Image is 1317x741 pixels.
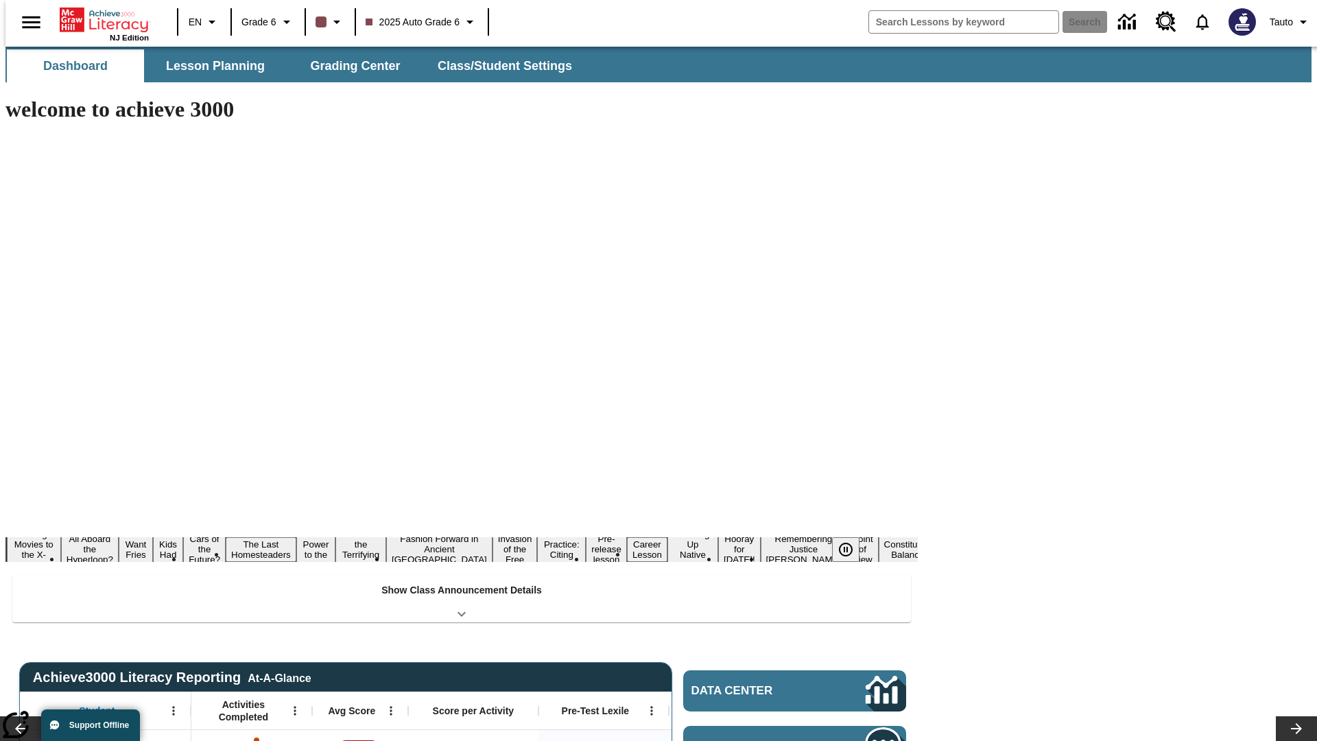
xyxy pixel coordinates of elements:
button: Slide 1 Taking Movies to the X-Dimension [7,527,61,572]
button: Grade: Grade 6, Select a grade [236,10,300,34]
button: Lesson carousel, Next [1276,716,1317,741]
button: Slide 10 The Invasion of the Free CD [493,521,538,577]
span: Support Offline [69,720,129,730]
span: Data Center [691,684,820,698]
div: Show Class Announcement Details [12,575,911,622]
span: Activities Completed [198,698,289,723]
span: Student [79,705,115,717]
button: Slide 12 Pre-release lesson [586,532,627,567]
button: Language: EN, Select a language [182,10,226,34]
a: Home [60,6,149,34]
span: Pre-Test Lexile [562,705,630,717]
button: Open Menu [381,701,401,721]
img: Avatar [1229,8,1256,36]
button: Slide 3 Do You Want Fries With That? [119,517,153,583]
a: Notifications [1185,4,1220,40]
div: Pause [832,537,873,562]
button: Class/Student Settings [427,49,583,82]
button: Slide 16 Remembering Justice O'Connor [761,532,847,567]
button: Slide 14 Cooking Up Native Traditions [667,527,718,572]
div: SubNavbar [5,49,584,82]
p: Show Class Announcement Details [381,583,542,598]
button: Slide 15 Hooray for Constitution Day! [718,532,761,567]
span: Score per Activity [433,705,514,717]
span: NJ Edition [110,34,149,42]
button: Slide 6 The Last Homesteaders [226,537,296,562]
span: Tauto [1270,15,1293,30]
button: Select a new avatar [1220,4,1264,40]
button: Pause [832,537,859,562]
button: Profile/Settings [1264,10,1317,34]
div: At-A-Glance [248,670,311,685]
button: Slide 11 Mixed Practice: Citing Evidence [537,527,586,572]
button: Lesson Planning [147,49,284,82]
button: Open side menu [11,2,51,43]
input: search field [869,11,1058,33]
button: Slide 4 Dirty Jobs Kids Had To Do [153,517,183,583]
h1: welcome to achieve 3000 [5,97,918,122]
div: Home [60,5,149,42]
button: Slide 8 Attack of the Terrifying Tomatoes [335,527,386,572]
button: Grading Center [287,49,424,82]
button: Slide 13 Career Lesson [627,537,667,562]
button: Class color is dark brown. Change class color [310,10,351,34]
button: Slide 5 Cars of the Future? [183,532,226,567]
a: Data Center [683,670,906,711]
button: Support Offline [41,709,140,741]
button: Open Menu [163,701,184,721]
span: Achieve3000 Literacy Reporting [33,670,311,685]
button: Dashboard [7,49,144,82]
button: Slide 2 All Aboard the Hyperloop? [61,532,119,567]
button: Open Menu [641,701,662,721]
a: Data Center [1110,3,1148,41]
button: Slide 7 Solar Power to the People [296,527,336,572]
div: SubNavbar [5,47,1312,82]
button: Open Menu [285,701,305,721]
span: Avg Score [328,705,375,717]
button: Class: 2025 Auto Grade 6, Select your class [360,10,484,34]
span: Grade 6 [241,15,276,30]
button: Slide 9 Fashion Forward in Ancient Rome [386,532,493,567]
span: 2025 Auto Grade 6 [366,15,460,30]
span: EN [189,15,202,30]
button: Slide 18 The Constitution's Balancing Act [879,527,945,572]
a: Resource Center, Will open in new tab [1148,3,1185,40]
